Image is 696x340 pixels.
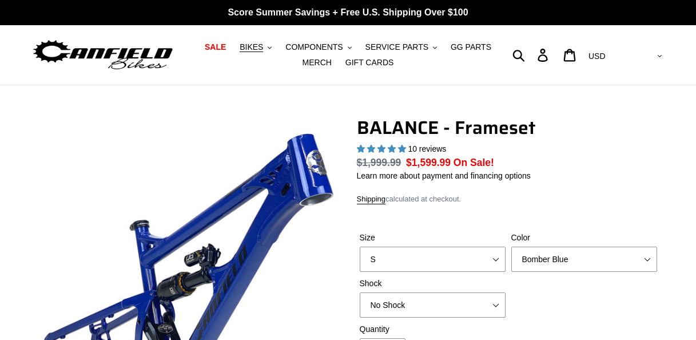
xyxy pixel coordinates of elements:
[205,42,226,52] span: SALE
[31,37,174,73] img: Canfield Bikes
[357,195,386,204] a: Shipping
[360,323,506,335] label: Quantity
[240,42,263,52] span: BIKES
[511,232,657,244] label: Color
[357,157,401,168] s: $1,999.99
[360,232,506,244] label: Size
[454,155,494,170] span: On Sale!
[340,55,400,70] a: GIFT CARDS
[445,39,497,55] a: GG PARTS
[360,278,506,290] label: Shock
[357,144,408,153] span: 5.00 stars
[199,39,232,55] a: SALE
[345,58,394,68] span: GIFT CARDS
[280,39,357,55] button: COMPONENTS
[408,144,446,153] span: 10 reviews
[357,193,660,205] div: calculated at checkout.
[297,55,337,70] a: MERCH
[406,157,451,168] span: $1,599.99
[357,171,531,180] a: Learn more about payment and financing options
[451,42,491,52] span: GG PARTS
[303,58,332,68] span: MERCH
[357,117,660,139] h1: BALANCE - Frameset
[285,42,343,52] span: COMPONENTS
[234,39,277,55] button: BIKES
[360,39,443,55] button: SERVICE PARTS
[365,42,428,52] span: SERVICE PARTS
